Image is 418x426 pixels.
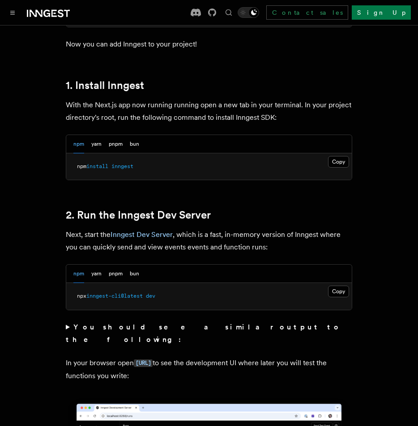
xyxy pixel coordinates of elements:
[134,359,153,367] a: [URL]
[109,135,123,153] button: pnpm
[146,293,155,299] span: dev
[328,286,349,297] button: Copy
[66,38,352,51] p: Now you can add Inngest to your project!
[77,163,86,169] span: npm
[130,135,139,153] button: bun
[66,209,211,221] a: 2. Run the Inngest Dev Server
[266,5,348,20] a: Contact sales
[130,265,139,283] button: bun
[352,5,411,20] a: Sign Up
[66,228,352,253] p: Next, start the , which is a fast, in-memory version of Inngest where you can quickly send and vi...
[91,135,102,153] button: yarn
[111,230,173,239] a: Inngest Dev Server
[109,265,123,283] button: pnpm
[86,163,108,169] span: install
[86,293,143,299] span: inngest-cli@latest
[77,293,86,299] span: npx
[66,323,341,344] strong: You should see a similar output to the following:
[66,321,352,346] summary: You should see a similar output to the following:
[134,359,153,367] code: [URL]
[223,7,234,18] button: Find something...
[66,357,352,382] p: In your browser open to see the development UI where later you will test the functions you write:
[66,79,144,92] a: 1. Install Inngest
[91,265,102,283] button: yarn
[238,7,259,18] button: Toggle dark mode
[66,99,352,124] p: With the Next.js app now running running open a new tab in your terminal. In your project directo...
[73,265,84,283] button: npm
[7,7,18,18] button: Toggle navigation
[73,135,84,153] button: npm
[111,163,133,169] span: inngest
[328,156,349,168] button: Copy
